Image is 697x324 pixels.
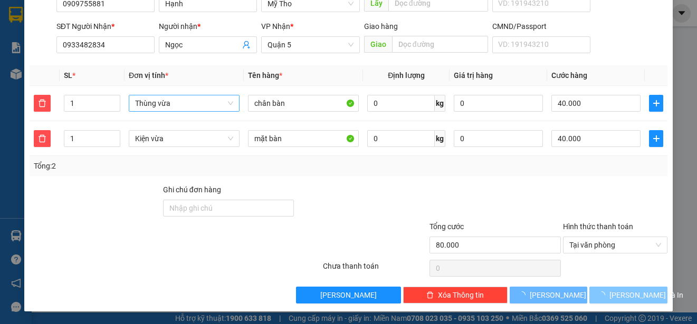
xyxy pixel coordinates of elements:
span: Quận 5 [268,37,353,53]
div: Tổng: 2 [34,160,270,172]
span: SL [64,71,72,80]
input: Ghi chú đơn hàng [163,200,294,217]
div: Chưa thanh toán [322,260,428,279]
span: Giao [364,36,392,53]
span: plus [650,99,663,107]
button: delete [34,95,51,112]
span: [PERSON_NAME] [530,289,586,301]
span: Đơn vị tính [129,71,168,80]
span: Tổng cước [429,222,464,231]
div: SĐT Người Nhận [56,21,155,32]
button: [PERSON_NAME] và In [589,287,667,303]
span: delete [426,291,434,300]
div: CMND/Passport [492,21,590,32]
span: [PERSON_NAME] và In [609,289,683,301]
span: Giao hàng [364,22,398,31]
span: delete [34,134,50,143]
label: Hình thức thanh toán [563,222,633,231]
button: [PERSON_NAME] [296,287,400,303]
div: Người nhận [159,21,257,32]
span: Tên hàng [248,71,282,80]
button: [PERSON_NAME] [510,287,588,303]
input: 0 [454,130,543,147]
button: plus [649,130,663,147]
span: delete [34,99,50,107]
span: Thùng vừa [135,95,233,111]
span: Kiện vừa [135,131,233,146]
span: plus [650,134,663,143]
button: deleteXóa Thông tin [403,287,508,303]
span: kg [435,130,445,147]
span: Cước hàng [551,71,587,80]
span: Giá trị hàng [454,71,493,80]
span: Định lượng [388,71,425,80]
button: plus [649,95,663,112]
label: Ghi chú đơn hàng [163,185,221,194]
span: loading [598,291,609,299]
span: user-add [242,41,251,49]
span: loading [518,291,530,299]
input: 0 [454,95,543,112]
span: [PERSON_NAME] [320,289,377,301]
input: Dọc đường [392,36,488,53]
button: delete [34,130,51,147]
input: VD: Bàn, Ghế [248,95,359,112]
span: VP Nhận [261,22,290,31]
input: VD: Bàn, Ghế [248,130,359,147]
span: Tại văn phòng [569,237,661,253]
span: kg [435,95,445,112]
span: Xóa Thông tin [438,289,484,301]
